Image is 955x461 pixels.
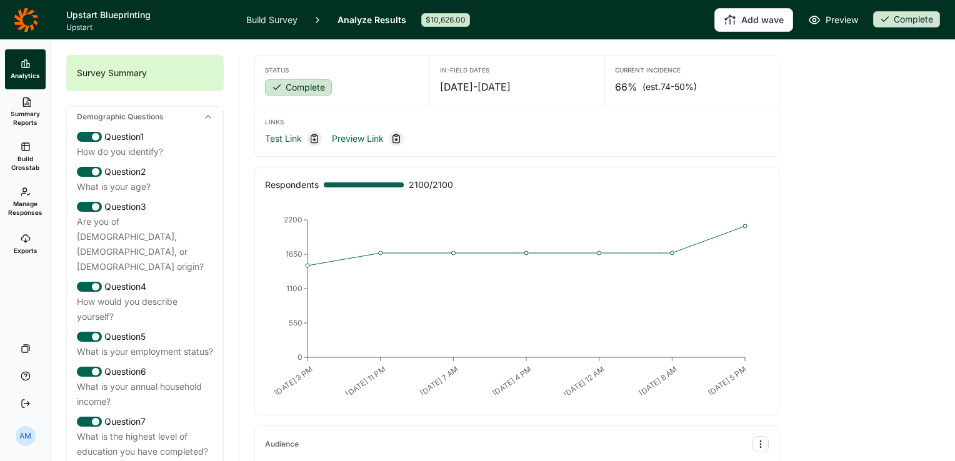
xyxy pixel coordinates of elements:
[389,131,404,146] div: Copy link
[77,164,213,179] div: Question 2
[286,284,302,293] tspan: 1100
[77,364,213,379] div: Question 6
[5,134,46,179] a: Build Crosstab
[77,344,213,359] div: What is your employment status?
[77,429,213,459] div: What is the highest level of education you have completed?
[418,364,460,397] text: [DATE] 7 AM
[440,79,594,94] div: [DATE] - [DATE]
[265,177,319,192] div: Respondents
[344,364,387,399] text: [DATE] 11 PM
[5,224,46,264] a: Exports
[77,279,213,294] div: Question 4
[562,364,606,399] text: [DATE] 12 AM
[77,294,213,324] div: How would you describe yourself?
[615,79,637,94] span: 66%
[5,49,46,89] a: Analytics
[297,352,302,362] tspan: 0
[265,66,419,74] div: Status
[491,364,533,398] text: [DATE] 4 PM
[642,81,697,93] span: (est. 74-50% )
[77,329,213,344] div: Question 5
[265,79,332,96] div: Complete
[77,144,213,159] div: How do you identify?
[265,79,332,97] button: Complete
[440,66,594,74] div: In-Field Dates
[77,214,213,274] div: Are you of [DEMOGRAPHIC_DATA], [DEMOGRAPHIC_DATA], or [DEMOGRAPHIC_DATA] origin?
[289,318,302,327] tspan: 550
[873,11,940,27] div: Complete
[66,22,231,32] span: Upstart
[265,117,769,126] div: Links
[421,13,470,27] div: $10,626.00
[808,12,858,27] a: Preview
[332,131,384,146] a: Preview Link
[77,179,213,194] div: What is your age?
[77,129,213,144] div: Question 1
[272,364,314,397] text: [DATE] 3 PM
[265,131,302,146] a: Test Link
[67,56,223,91] div: Survey Summary
[5,179,46,224] a: Manage Responses
[66,7,231,22] h1: Upstart Blueprinting
[284,215,302,224] tspan: 2200
[8,199,42,217] span: Manage Responses
[615,66,769,74] div: Current Incidence
[77,379,213,409] div: What is your annual household income?
[706,364,748,397] text: [DATE] 5 PM
[265,439,299,449] div: Audience
[826,12,858,27] span: Preview
[10,154,41,172] span: Build Crosstab
[11,71,40,80] span: Analytics
[16,426,36,446] div: AM
[14,246,37,255] span: Exports
[637,364,679,397] text: [DATE] 8 AM
[752,436,769,452] button: Audience Options
[5,89,46,134] a: Summary Reports
[77,199,213,214] div: Question 3
[714,8,793,32] button: Add wave
[307,131,322,146] div: Copy link
[10,109,41,127] span: Summary Reports
[67,107,223,127] div: Demographic Questions
[873,11,940,29] button: Complete
[286,249,302,259] tspan: 1650
[409,177,453,192] span: 2100 / 2100
[77,414,213,429] div: Question 7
